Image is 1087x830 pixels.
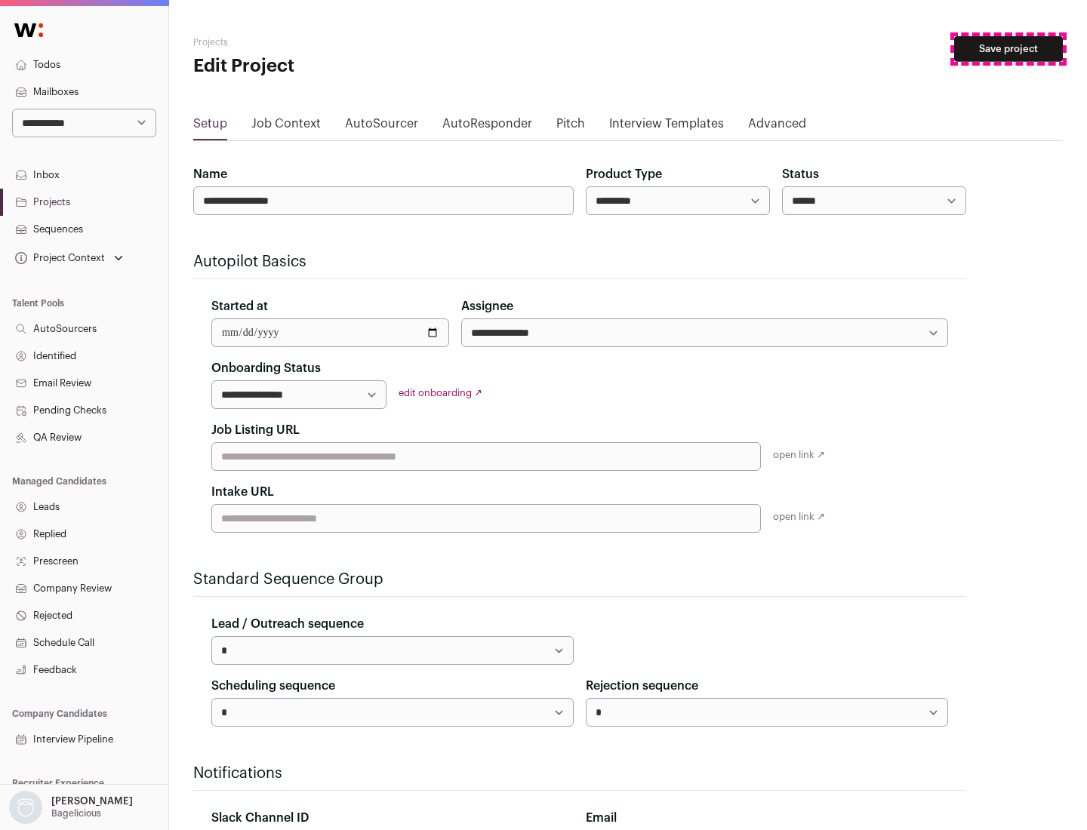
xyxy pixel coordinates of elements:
[193,36,483,48] h2: Projects
[193,569,966,590] h2: Standard Sequence Group
[12,252,105,264] div: Project Context
[586,165,662,183] label: Product Type
[211,359,321,377] label: Onboarding Status
[211,677,335,695] label: Scheduling sequence
[193,165,227,183] label: Name
[211,421,300,439] label: Job Listing URL
[9,791,42,824] img: nopic.png
[211,297,268,315] label: Started at
[193,251,966,272] h2: Autopilot Basics
[609,115,724,139] a: Interview Templates
[399,388,482,398] a: edit onboarding ↗
[586,677,698,695] label: Rejection sequence
[442,115,532,139] a: AutoResponder
[345,115,418,139] a: AutoSourcer
[748,115,806,139] a: Advanced
[193,763,966,784] h2: Notifications
[586,809,948,827] div: Email
[556,115,585,139] a: Pitch
[193,54,483,78] h1: Edit Project
[211,483,274,501] label: Intake URL
[51,807,101,819] p: Bagelicious
[251,115,321,139] a: Job Context
[211,615,364,633] label: Lead / Outreach sequence
[461,297,513,315] label: Assignee
[12,247,126,269] button: Open dropdown
[782,165,819,183] label: Status
[6,15,51,45] img: Wellfound
[211,809,309,827] label: Slack Channel ID
[51,795,133,807] p: [PERSON_NAME]
[954,36,1063,62] button: Save project
[193,115,227,139] a: Setup
[6,791,136,824] button: Open dropdown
